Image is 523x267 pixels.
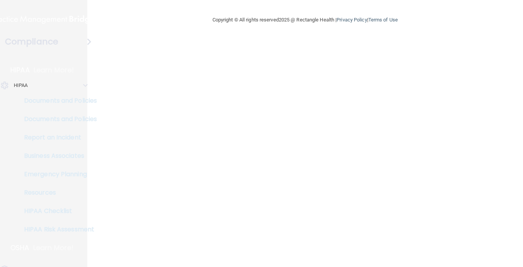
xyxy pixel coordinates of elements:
h4: Compliance [5,36,58,47]
p: Learn More! [33,243,74,252]
p: Documents and Policies [5,97,110,105]
a: Privacy Policy [337,17,367,23]
p: Business Associates [5,152,110,160]
p: HIPAA Checklist [5,207,110,215]
div: Copyright © All rights reserved 2025 @ Rectangle Health | | [165,8,445,32]
p: HIPAA Risk Assessment [5,226,110,233]
p: OSHA [10,243,29,252]
p: Resources [5,189,110,197]
p: Emergency Planning [5,170,110,178]
p: Report an Incident [5,134,110,141]
a: Terms of Use [368,17,398,23]
p: HIPAA [10,66,30,75]
p: Documents and Policies [5,115,110,123]
p: HIPAA [14,81,28,90]
p: Learn More! [34,66,74,75]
